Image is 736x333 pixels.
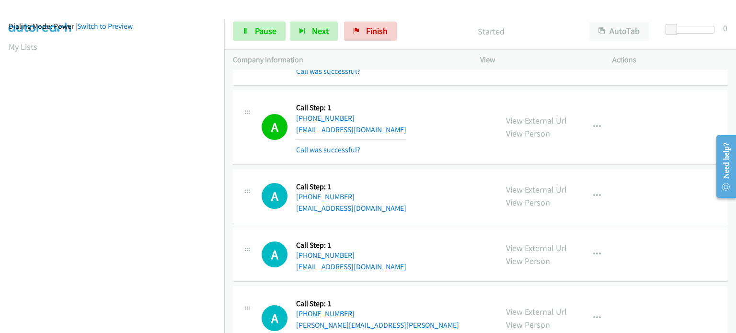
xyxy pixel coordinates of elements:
div: Delay between calls (in seconds) [670,26,714,34]
h5: Call Step: 1 [296,182,406,192]
a: View Person [506,197,550,208]
div: The call is yet to be attempted [262,241,287,267]
h1: A [262,114,287,140]
div: The call is yet to be attempted [262,305,287,331]
a: View Person [506,128,550,139]
a: View Person [506,319,550,330]
h5: Call Step: 1 [296,241,406,250]
a: [PHONE_NUMBER] [296,114,355,123]
p: Started [410,25,572,38]
a: Call was successful? [296,145,360,154]
a: My Lists [9,41,37,52]
a: [PHONE_NUMBER] [296,192,355,201]
a: [EMAIL_ADDRESS][DOMAIN_NAME] [296,204,406,213]
p: Company Information [233,54,463,66]
h1: A [262,305,287,331]
span: Next [312,25,329,36]
span: Finish [366,25,388,36]
button: Next [290,22,338,41]
h5: Call Step: 1 [296,103,406,113]
a: [EMAIL_ADDRESS][DOMAIN_NAME] [296,125,406,134]
a: Pause [233,22,286,41]
a: Call was successful? [296,67,360,76]
div: The call is yet to be attempted [262,183,287,209]
button: AutoTab [589,22,649,41]
a: View External Url [506,242,567,253]
a: Finish [344,22,397,41]
h1: A [262,183,287,209]
p: Actions [612,54,727,66]
div: 0 [723,22,727,34]
a: View Person [506,255,550,266]
a: [PHONE_NUMBER] [296,309,355,318]
a: View External Url [506,306,567,317]
p: View [480,54,595,66]
a: [EMAIL_ADDRESS][DOMAIN_NAME] [296,262,406,271]
a: View External Url [506,184,567,195]
a: View External Url [506,115,567,126]
h5: Call Step: 1 [296,299,489,309]
a: [PHONE_NUMBER] [296,251,355,260]
h1: A [262,241,287,267]
a: Switch to Preview [77,22,133,31]
iframe: Resource Center [709,128,736,205]
span: Pause [255,25,276,36]
div: Dialing Mode: Power | [9,21,216,32]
